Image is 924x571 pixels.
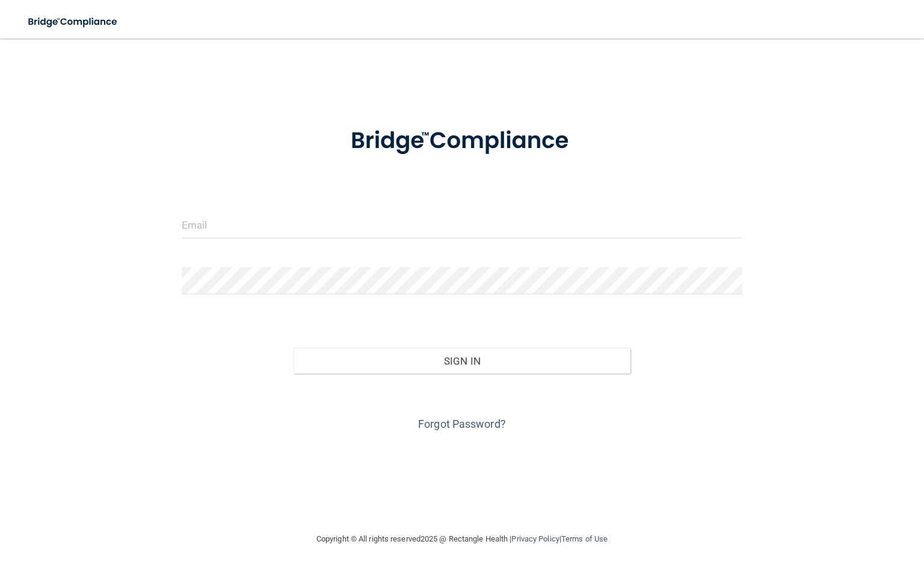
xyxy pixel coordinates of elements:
a: Forgot Password? [418,418,506,430]
input: Email [182,211,742,238]
img: bridge_compliance_login_screen.278c3ca4.svg [18,10,129,34]
a: Privacy Policy [511,534,559,543]
a: Terms of Use [561,534,608,543]
button: Sign In [294,348,630,374]
div: Copyright © All rights reserved 2025 @ Rectangle Health | | [242,520,682,558]
img: bridge_compliance_login_screen.278c3ca4.svg [327,111,598,171]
